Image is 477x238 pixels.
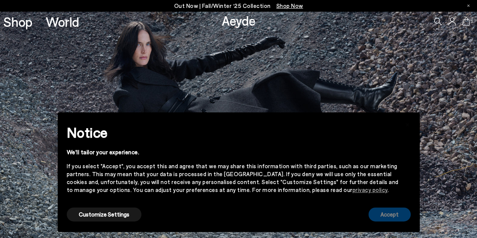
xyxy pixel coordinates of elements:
span: 0 [470,20,474,24]
div: We'll tailor your experience. [67,148,399,156]
span: × [405,118,410,129]
a: privacy policy [353,186,388,193]
a: World [46,15,79,28]
span: Navigate to /collections/new-in [276,2,303,9]
a: Aeyde [221,12,255,28]
button: Customize Settings [67,207,141,221]
div: If you select "Accept", you accept this and agree that we may share this information with third p... [67,162,399,194]
a: 0 [462,17,470,26]
a: Shop [3,15,32,28]
p: Out Now | Fall/Winter ‘25 Collection [174,1,303,11]
h2: Notice [67,123,399,142]
button: Accept [368,207,411,221]
button: Close this notice [399,115,417,133]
